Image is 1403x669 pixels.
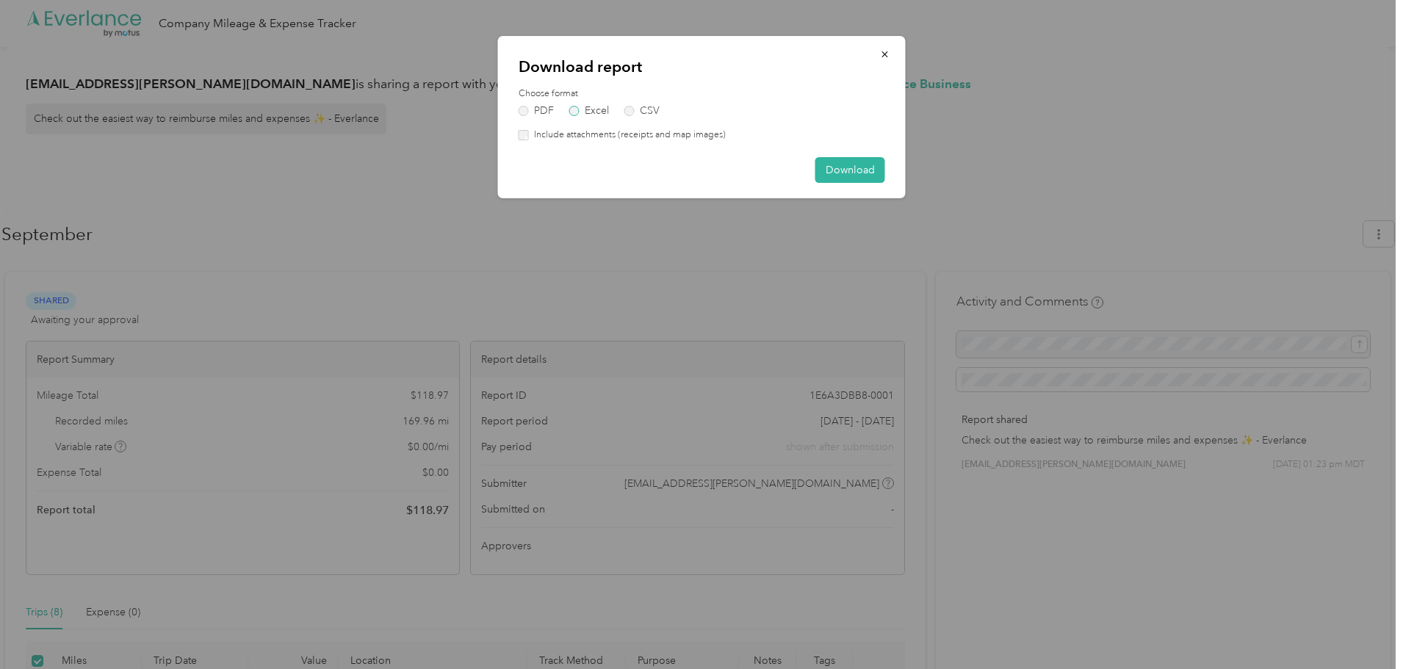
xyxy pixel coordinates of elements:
[519,87,885,101] label: Choose format
[519,106,554,116] label: PDF
[815,157,885,183] button: Download
[529,129,726,142] label: Include attachments (receipts and map images)
[519,57,885,77] p: Download report
[569,106,609,116] label: Excel
[624,106,660,116] label: CSV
